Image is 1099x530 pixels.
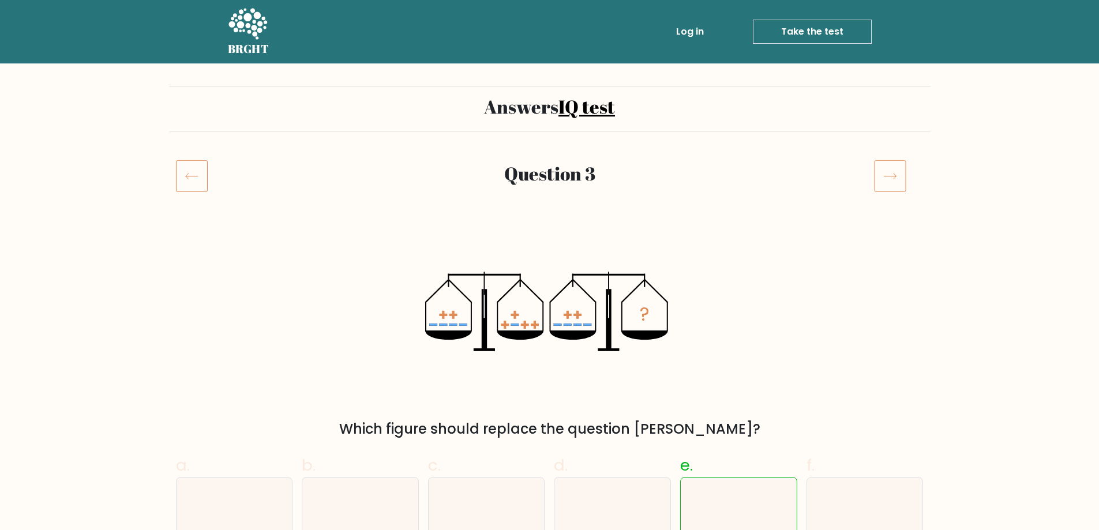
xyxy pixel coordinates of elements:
span: f. [807,454,815,476]
span: d. [554,454,568,476]
div: Which figure should replace the question [PERSON_NAME]? [183,419,917,439]
span: b. [302,454,316,476]
h2: Question 3 [239,163,860,185]
h2: Answers [176,96,924,118]
a: IQ test [558,94,615,119]
a: Log in [672,20,708,43]
span: e. [680,454,693,476]
h5: BRGHT [228,42,269,56]
span: c. [428,454,441,476]
a: BRGHT [228,5,269,59]
tspan: ? [639,301,649,327]
a: Take the test [753,20,872,44]
span: a. [176,454,190,476]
